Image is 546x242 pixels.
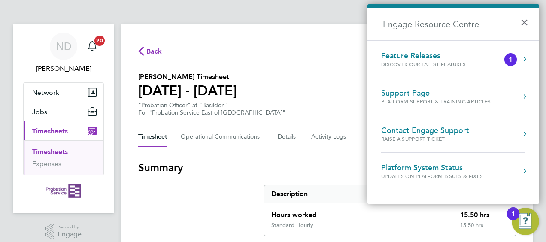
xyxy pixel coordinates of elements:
[264,185,453,203] div: Description
[381,163,500,172] div: Platform System Status
[381,51,483,60] div: Feature Releases
[138,82,237,99] h1: [DATE] - [DATE]
[381,60,483,68] div: Discover our latest features
[32,148,68,156] a: Timesheets
[23,184,104,198] a: Go to home page
[32,160,61,168] a: Expenses
[138,109,285,116] div: For "Probation Service East of [GEOGRAPHIC_DATA]"
[264,185,516,236] div: Summary
[381,126,469,135] div: Contact Engage Support
[138,161,516,175] h3: Summary
[520,10,533,29] button: Close
[367,4,539,204] div: Engage Resource Centre
[311,127,347,147] button: Activity Logs
[264,203,453,222] div: Hours worked
[381,98,491,105] div: Platform Support & Training Articles
[13,24,114,213] nav: Main navigation
[138,102,285,116] div: "Probation Officer" at "Basildon"
[94,36,105,46] span: 20
[58,224,82,231] span: Powered by
[32,127,68,135] span: Timesheets
[146,46,162,57] span: Back
[511,214,515,225] div: 1
[32,108,47,116] span: Jobs
[23,64,104,74] span: Natalie Davison
[84,33,101,60] a: 20
[24,121,103,140] button: Timesheets
[56,41,72,52] span: ND
[453,222,516,236] div: 15.50 hrs
[278,127,297,147] button: Details
[512,208,539,235] button: Open Resource Center, 1 new notification
[181,127,264,147] button: Operational Communications
[23,33,104,74] a: ND[PERSON_NAME]
[367,8,539,40] h2: Engage Resource Centre
[381,172,500,180] div: Updates on Platform Issues & Fixes
[381,88,491,98] div: Support Page
[45,224,82,240] a: Powered byEngage
[58,231,82,238] span: Engage
[138,72,237,82] h2: [PERSON_NAME] Timesheet
[453,203,516,222] div: 15.50 hrs
[46,184,81,198] img: probationservice-logo-retina.png
[271,222,313,229] div: Standard Hourly
[138,46,162,57] button: Back
[24,140,103,175] div: Timesheets
[381,135,469,142] div: Raise a Support Ticket
[32,88,59,97] span: Network
[24,102,103,121] button: Jobs
[24,83,103,102] button: Network
[138,127,167,147] button: Timesheet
